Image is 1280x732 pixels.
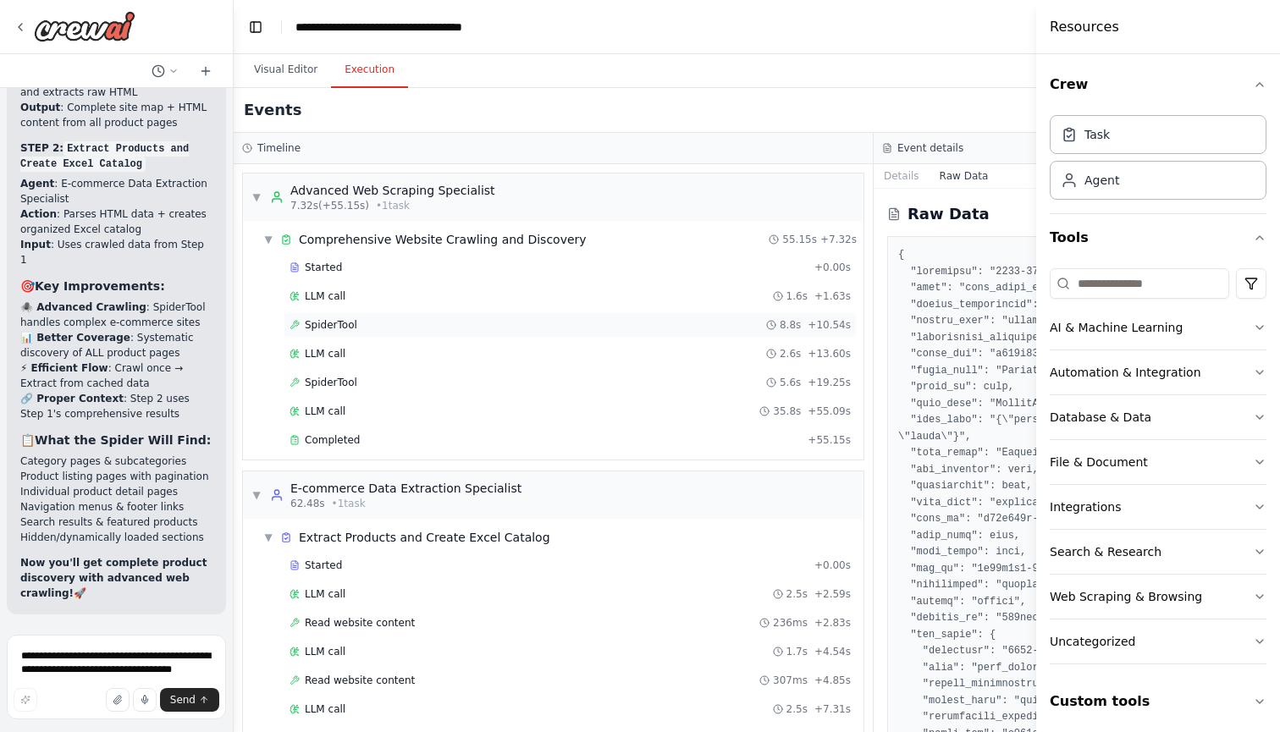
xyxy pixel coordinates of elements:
[20,515,212,530] li: Search results & featured products
[305,587,345,601] span: LLM call
[192,61,219,81] button: Start a new chat
[305,405,345,418] span: LLM call
[20,278,212,294] h3: 🎯
[773,616,808,630] span: 236ms
[251,488,262,502] span: ▼
[331,52,408,88] button: Execution
[20,330,212,360] li: : Systematic discovery of ALL product pages
[1050,543,1161,560] div: Search & Research
[874,164,930,188] button: Details
[897,141,963,155] h3: Event details
[20,102,60,113] strong: Output
[1050,261,1266,678] div: Tools
[305,616,415,630] span: Read website content
[814,289,851,303] span: + 1.63s
[305,674,415,687] span: Read website content
[106,688,130,712] button: Upload files
[20,300,212,330] li: : SpiderTool handles complex e-commerce sites
[1050,678,1266,725] button: Custom tools
[1084,126,1110,143] div: Task
[780,376,801,389] span: 5.6s
[263,233,273,246] span: ▼
[786,289,808,303] span: 1.6s
[780,347,801,360] span: 2.6s
[20,530,212,545] li: Hidden/dynamically loaded sections
[332,497,366,510] span: • 1 task
[170,693,196,707] span: Send
[20,557,207,599] strong: Now you'll get complete product discovery with advanced web crawling!
[1050,588,1202,605] div: Web Scraping & Browsing
[1050,530,1266,574] button: Search & Research
[1050,61,1266,108] button: Crew
[1050,409,1151,426] div: Database & Data
[908,202,990,226] h2: Raw Data
[305,702,345,716] span: LLM call
[773,674,808,687] span: 307ms
[251,190,262,204] span: ▼
[1050,319,1183,336] div: AI & Machine Learning
[1050,485,1266,529] button: Integrations
[295,19,486,36] nav: breadcrumb
[814,587,851,601] span: + 2.59s
[20,100,212,130] li: : Complete site map + HTML content from all product pages
[34,11,135,41] img: Logo
[160,688,219,712] button: Send
[20,391,212,421] li: : Step 2 uses Step 1's comprehensive results
[1050,395,1266,439] button: Database & Data
[808,376,851,389] span: + 19.25s
[244,98,301,122] h2: Events
[1050,619,1266,663] button: Uncategorized
[20,141,189,172] code: Extract Products and Create Excel Catalog
[1050,633,1135,650] div: Uncategorized
[305,289,345,303] span: LLM call
[814,674,851,687] span: + 4.85s
[290,182,495,199] div: Advanced Web Scraping Specialist
[808,433,851,447] span: + 55.15s
[20,178,54,190] strong: Agent
[376,199,410,212] span: • 1 task
[305,318,357,332] span: SpiderTool
[1050,575,1266,619] button: Web Scraping & Browsing
[773,405,801,418] span: 35.8s
[1050,454,1148,471] div: File & Document
[20,142,189,169] strong: STEP 2:
[786,645,808,658] span: 1.7s
[814,616,851,630] span: + 2.83s
[244,15,268,39] button: Hide left sidebar
[20,499,212,515] li: Navigation menus & footer links
[240,52,331,88] button: Visual Editor
[299,231,587,248] span: Comprehensive Website Crawling and Discovery
[20,484,212,499] li: Individual product detail pages
[20,432,212,449] h3: 📋
[820,233,857,246] span: + 7.32s
[20,362,108,374] strong: ⚡ Efficient Flow
[1050,214,1266,261] button: Tools
[20,301,146,313] strong: 🕷️ Advanced Crawling
[1050,440,1266,484] button: File & Document
[290,497,325,510] span: 62.48s
[20,360,212,391] li: : Crawl once → Extract from cached data
[1050,364,1201,381] div: Automation & Integration
[20,176,212,206] li: : E-commerce Data Extraction Specialist
[20,239,51,250] strong: Input
[305,645,345,658] span: LLM call
[257,141,301,155] h3: Timeline
[290,199,369,212] span: 7.32s (+55.15s)
[1050,350,1266,394] button: Automation & Integration
[20,555,212,601] p: 🚀
[290,480,521,497] div: E-commerce Data Extraction Specialist
[814,559,851,572] span: + 0.00s
[808,405,851,418] span: + 55.09s
[808,318,851,332] span: + 10.54s
[20,332,130,344] strong: 📊 Better Coverage
[14,688,37,712] button: Improve this prompt
[305,376,357,389] span: SpiderTool
[786,702,808,716] span: 2.5s
[814,702,851,716] span: + 7.31s
[20,454,212,469] li: Category pages & subcategories
[20,393,124,405] strong: 🔗 Proper Context
[305,347,345,360] span: LLM call
[35,279,165,293] strong: Key Improvements:
[1050,108,1266,213] div: Crew
[930,164,999,188] button: Raw Data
